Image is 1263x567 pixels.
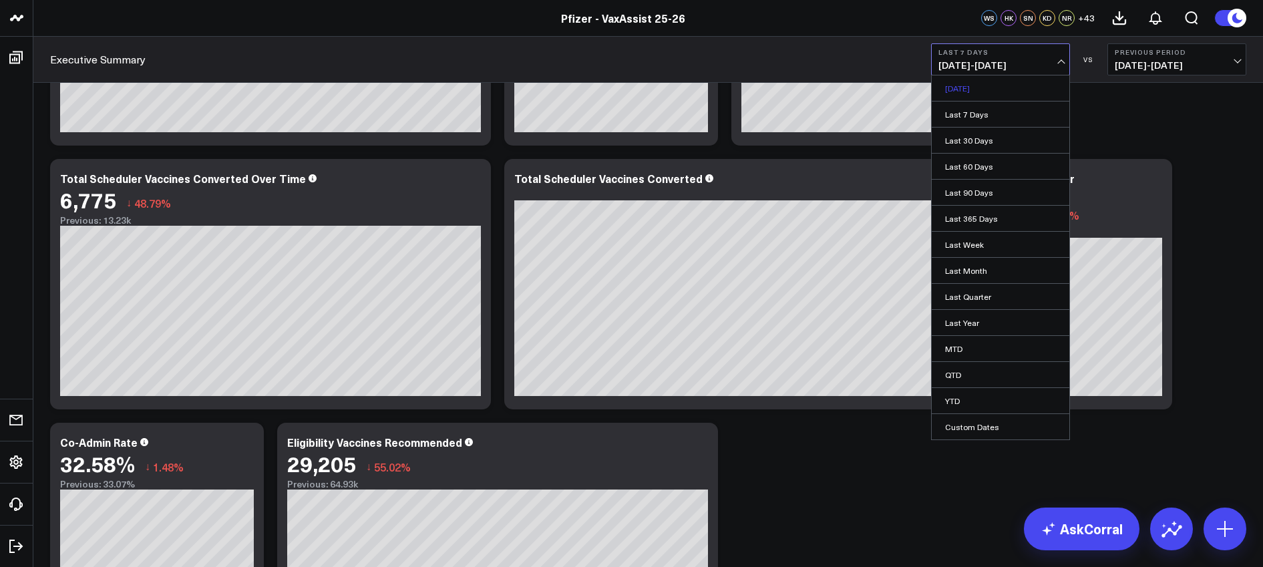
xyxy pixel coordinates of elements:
a: [DATE] [932,75,1069,101]
a: Last Week [932,232,1069,257]
button: +43 [1078,10,1095,26]
a: Last Year [932,310,1069,335]
span: [DATE] - [DATE] [938,60,1063,71]
div: Total Scheduler Vaccines Converted [514,171,703,186]
div: Previous: 13.23k [60,215,481,226]
a: Last 30 Days [932,128,1069,153]
span: ↓ [126,194,132,212]
div: NR [1059,10,1075,26]
a: YTD [932,388,1069,413]
b: Last 7 Days [938,48,1063,56]
div: KD [1039,10,1055,26]
a: Last 60 Days [932,154,1069,179]
div: Eligibility Vaccines Recommended [287,435,462,449]
span: ↓ [145,458,150,476]
div: 29,205 [287,451,356,476]
div: Co-Admin Rate [60,435,138,449]
div: Total Scheduler Vaccines Converted Over Time [60,171,306,186]
button: Previous Period[DATE]-[DATE] [1107,43,1246,75]
div: Previous: 33.07% [60,479,254,490]
div: 6,775 [60,188,116,212]
a: Last Month [932,258,1069,283]
div: WS [981,10,997,26]
div: HK [1001,10,1017,26]
span: + 43 [1078,13,1095,23]
span: 55.02% [374,459,411,474]
span: ↓ [366,458,371,476]
div: SN [1020,10,1036,26]
div: VS [1077,55,1101,63]
div: 32.58% [60,451,135,476]
a: Last 90 Days [932,180,1069,205]
a: Pfizer - VaxAssist 25-26 [561,11,685,25]
a: Executive Summary [50,52,146,67]
a: AskCorral [1024,508,1139,550]
button: Last 7 Days[DATE]-[DATE] [931,43,1070,75]
a: Last 365 Days [932,206,1069,231]
span: [DATE] - [DATE] [1115,60,1239,71]
a: Custom Dates [932,414,1069,439]
b: Previous Period [1115,48,1239,56]
span: 1.48% [153,459,184,474]
a: MTD [932,336,1069,361]
div: Previous: 64.93k [287,479,708,490]
span: 48.79% [134,196,171,210]
a: Last Quarter [932,284,1069,309]
a: Last 7 Days [932,102,1069,127]
a: QTD [932,362,1069,387]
